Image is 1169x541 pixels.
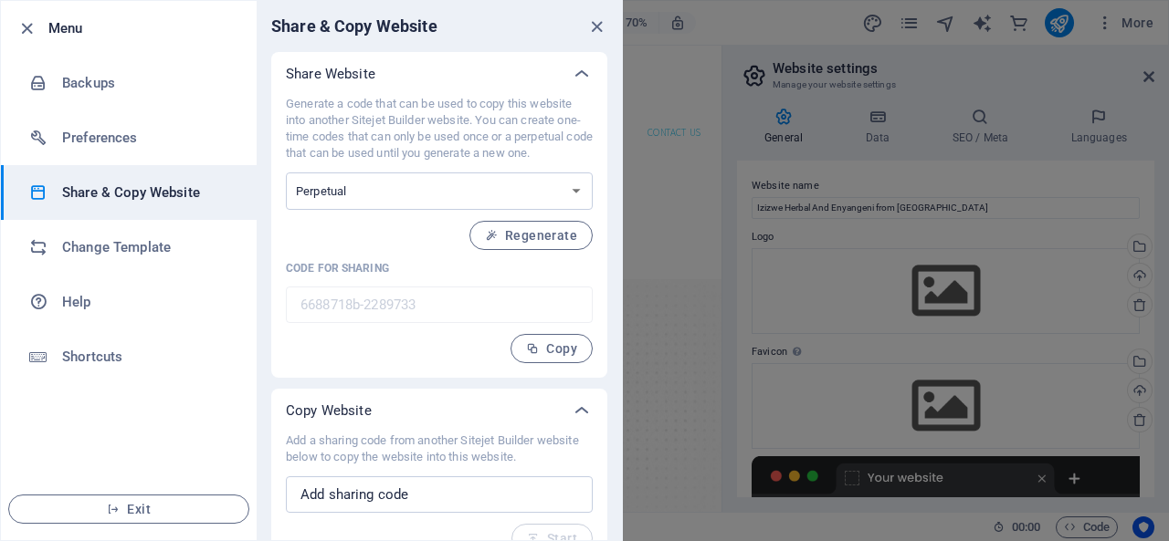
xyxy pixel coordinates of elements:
[24,502,234,516] span: Exit
[469,221,593,250] button: Regenerate
[286,65,375,83] p: Share Website
[286,96,593,161] p: Generate a code that can be used to copy this website into another Sitejet Builder website. You c...
[286,476,593,513] input: Add sharing code
[62,346,231,368] h6: Shortcuts
[62,127,231,149] h6: Preferences
[271,16,437,37] h6: Share & Copy Website
[8,494,249,524] button: Exit
[286,261,593,276] p: Code for sharing
[485,228,577,243] span: Regenerate
[286,401,372,420] p: Copy Website
[271,52,607,96] div: Share Website
[48,17,242,39] h6: Menu
[526,341,577,356] span: Copy
[62,72,231,94] h6: Backups
[511,334,593,363] button: Copy
[1,275,257,329] a: Help
[62,182,231,203] h6: Share & Copy Website
[286,432,593,465] p: Add a sharing code from another Sitejet Builder website below to copy the website into this website.
[585,16,607,37] button: close
[271,389,607,432] div: Copy Website
[62,236,231,258] h6: Change Template
[62,291,231,313] h6: Help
